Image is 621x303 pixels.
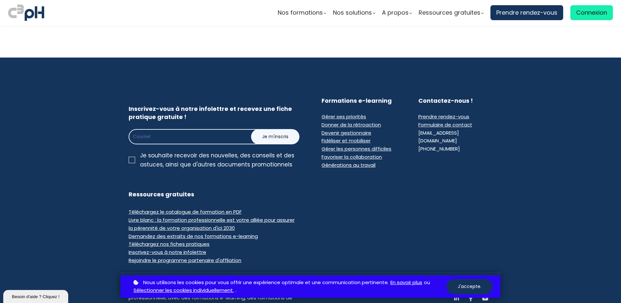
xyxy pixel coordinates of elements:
[129,249,206,256] a: Inscrivez-vous à notre infolettre
[322,153,382,160] a: Favoriser la collaboration
[322,113,366,120] a: Gérer ses priorités
[129,190,299,198] h3: Ressources gratuites
[129,208,242,215] a: Téléchargez le catalogue de formation en PDF
[322,121,381,128] a: Donner de la rétroaction
[129,217,295,231] a: Livre blanc : la formation professionnelle est votre alliée pour assurer la pérennité de votre or...
[133,286,234,295] a: Sélectionner les cookies individuellement.
[262,133,288,140] span: Je m'inscris
[322,129,371,136] a: Devenir gestionnaire
[418,121,472,128] a: Formulaire de contact
[447,279,492,294] button: J'accepte.
[382,8,409,18] span: A propos
[278,8,323,18] span: Nos formations
[418,129,492,145] div: [EMAIL_ADDRESS][DOMAIN_NAME]
[129,241,209,247] a: Téléchargez nos fiches pratiques
[322,137,371,144] a: Fidéliser et mobiliser
[418,97,492,105] h3: Contactez-nous !
[322,145,391,152] a: Gérer les personnes difficiles
[3,289,70,303] iframe: chat widget
[570,5,613,20] a: Connexion
[140,151,299,169] div: Je souhaite recevoir des nouvelles, des conseils et des astuces, ainsi que d'autres documents pro...
[418,113,469,120] a: Prendre rendez-vous
[129,257,241,264] a: Rejoindre le programme partenaire d'affliation
[419,8,480,18] span: Ressources gratuites
[333,8,372,18] span: Nos solutions
[251,129,299,144] button: Je m'inscris
[129,233,258,240] a: Demandez des extraits de nos formations e-learning
[132,279,447,295] p: ou .
[418,145,460,153] div: [PHONE_NUMBER]
[129,129,274,144] input: Courriel
[143,279,389,287] span: Nous utilisons les cookies pour vous offrir une expérience optimale et une communication pertinente.
[129,105,299,121] h3: Inscrivez-vous à notre infolettre et recevez une fiche pratique gratuite !
[322,97,396,105] h3: Formations e-learning
[390,279,422,287] a: En savoir plus
[576,8,607,18] span: Connexion
[490,5,563,20] a: Prendre rendez-vous
[322,162,375,168] a: Générations au travail
[496,8,557,18] span: Prendre rendez-vous
[8,3,44,22] img: logo C3PH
